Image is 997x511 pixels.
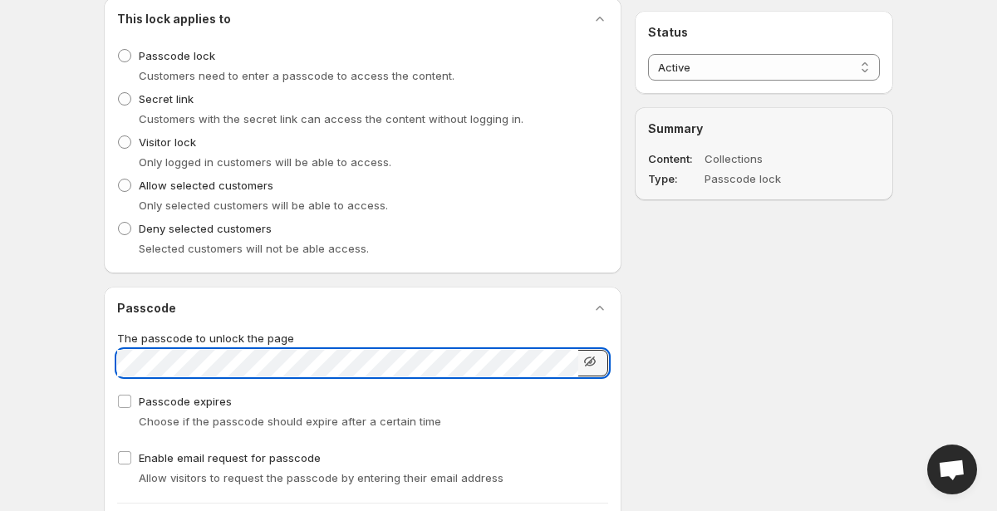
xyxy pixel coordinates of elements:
span: Allow selected customers [139,179,273,192]
h2: Summary [648,120,880,137]
dt: Content : [648,150,701,167]
dd: Passcode lock [705,170,832,187]
span: The passcode to unlock the page [117,332,294,345]
h2: Status [648,24,880,41]
span: Customers need to enter a passcode to access the content. [139,69,454,82]
span: Allow visitors to request the passcode by entering their email address [139,471,503,484]
div: Open chat [927,445,977,494]
span: Choose if the passcode should expire after a certain time [139,415,441,428]
span: Passcode expires [139,395,232,408]
span: Customers with the secret link can access the content without logging in. [139,112,523,125]
span: Visitor lock [139,135,196,149]
dd: Collections [705,150,832,167]
span: Secret link [139,92,194,106]
dt: Type : [648,170,701,187]
span: Only selected customers will be able to access. [139,199,388,212]
span: Deny selected customers [139,222,272,235]
span: Only logged in customers will be able to access. [139,155,391,169]
h2: Passcode [117,300,176,317]
span: Passcode lock [139,49,215,62]
h2: This lock applies to [117,11,231,27]
span: Selected customers will not be able access. [139,242,369,255]
span: Enable email request for passcode [139,451,321,464]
